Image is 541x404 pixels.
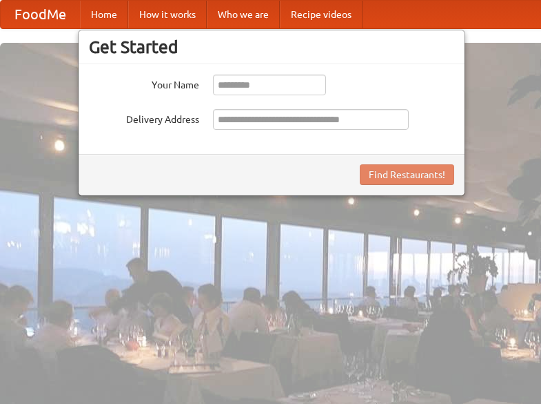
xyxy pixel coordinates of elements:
[280,1,363,28] a: Recipe videos
[128,1,207,28] a: How it works
[89,109,199,126] label: Delivery Address
[1,1,80,28] a: FoodMe
[360,164,454,185] button: Find Restaurants!
[80,1,128,28] a: Home
[89,75,199,92] label: Your Name
[89,37,454,57] h3: Get Started
[207,1,280,28] a: Who we are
